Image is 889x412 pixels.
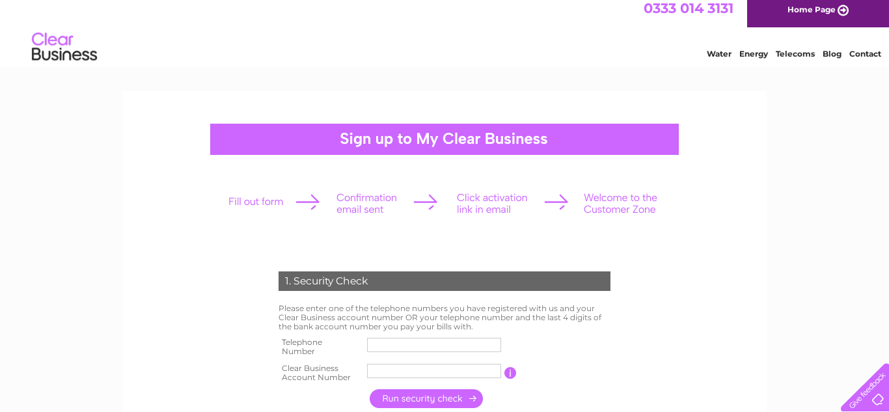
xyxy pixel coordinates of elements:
a: Telecoms [776,55,815,65]
a: 0333 014 3131 [644,7,733,23]
div: 1. Security Check [279,271,610,291]
th: Clear Business Account Number [275,360,364,386]
a: Water [707,55,732,65]
img: logo.png [31,34,98,74]
div: Clear Business is a trading name of Verastar Limited (registered in [GEOGRAPHIC_DATA] No. 3667643... [138,7,753,63]
input: Information [504,367,517,379]
a: Blog [823,55,841,65]
a: Energy [739,55,768,65]
td: Please enter one of the telephone numbers you have registered with us and your Clear Business acc... [275,301,614,334]
a: Contact [849,55,881,65]
th: Telephone Number [275,334,364,360]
